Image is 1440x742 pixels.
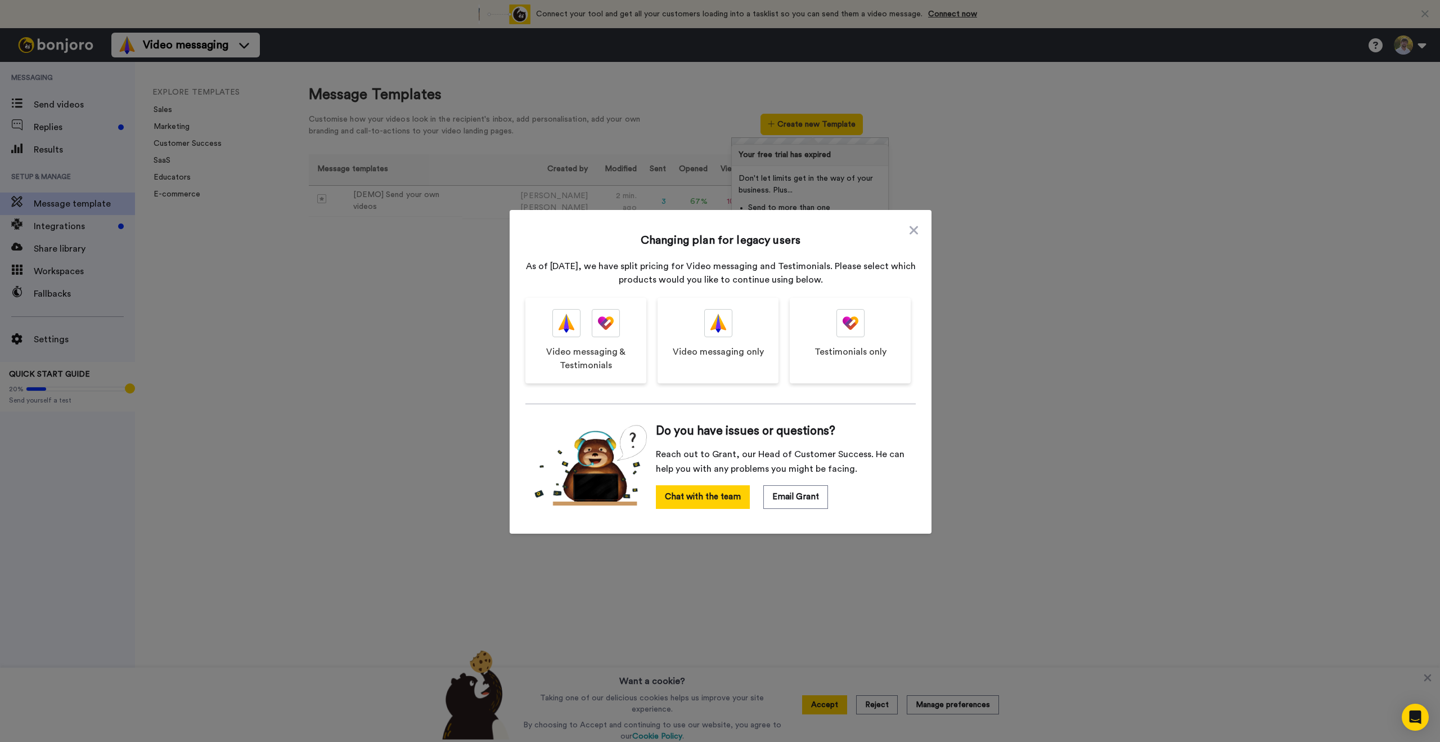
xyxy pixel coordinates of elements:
[559,310,574,337] img: vm-color.svg
[814,345,886,359] span: Testimonials only
[598,310,614,337] img: tm-color.svg
[843,310,858,337] img: tm-color.svg
[534,424,647,506] img: cs-bear.png
[673,345,764,359] span: Video messaging only
[656,485,750,509] button: Chat with the team
[710,310,726,337] img: vm-color.svg
[656,424,835,438] span: Do you have issues or questions?
[641,233,800,248] h1: Changing plan for legacy users
[537,345,635,372] span: Video messaging & Testimonials
[1402,704,1429,731] div: Open Intercom Messenger
[763,485,828,509] button: Email Grant
[656,447,907,476] span: Reach out to Grant, our Head of Customer Success. He can help you with any problems you might be ...
[525,260,916,287] p: As of [DATE], we have split pricing for Video messaging and Testimonials. Please select which pro...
